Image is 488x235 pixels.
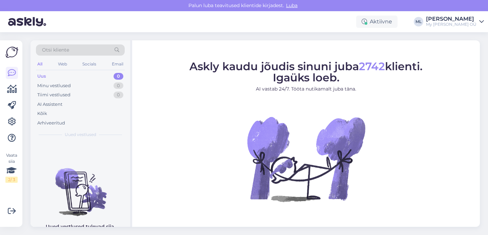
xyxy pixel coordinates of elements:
[37,110,47,117] div: Kõik
[46,223,115,230] p: Uued vestlused tulevad siia.
[189,59,423,84] span: Askly kaudu jõudis sinuni juba klienti. Igaüks loeb.
[57,60,68,68] div: Web
[414,17,423,26] div: ML
[359,59,385,73] span: 2742
[110,60,125,68] div: Email
[189,85,423,92] p: AI vastab 24/7. Tööta nutikamalt juba täna.
[5,177,18,183] div: 2 / 3
[284,2,300,8] span: Luba
[42,46,69,54] span: Otsi kliente
[356,16,398,28] div: Aktiivne
[30,156,130,217] img: No chats
[37,101,62,108] div: AI Assistent
[81,60,98,68] div: Socials
[114,82,123,89] div: 0
[114,73,123,80] div: 0
[65,132,96,138] span: Uued vestlused
[114,92,123,98] div: 0
[36,60,44,68] div: All
[37,120,65,126] div: Arhiveeritud
[37,82,71,89] div: Minu vestlused
[426,22,476,27] div: My [PERSON_NAME] OÜ
[426,16,476,22] div: [PERSON_NAME]
[37,73,46,80] div: Uus
[37,92,70,98] div: Tiimi vestlused
[5,152,18,183] div: Vaata siia
[245,98,367,220] img: No Chat active
[426,16,484,27] a: [PERSON_NAME]My [PERSON_NAME] OÜ
[5,46,18,59] img: Askly Logo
